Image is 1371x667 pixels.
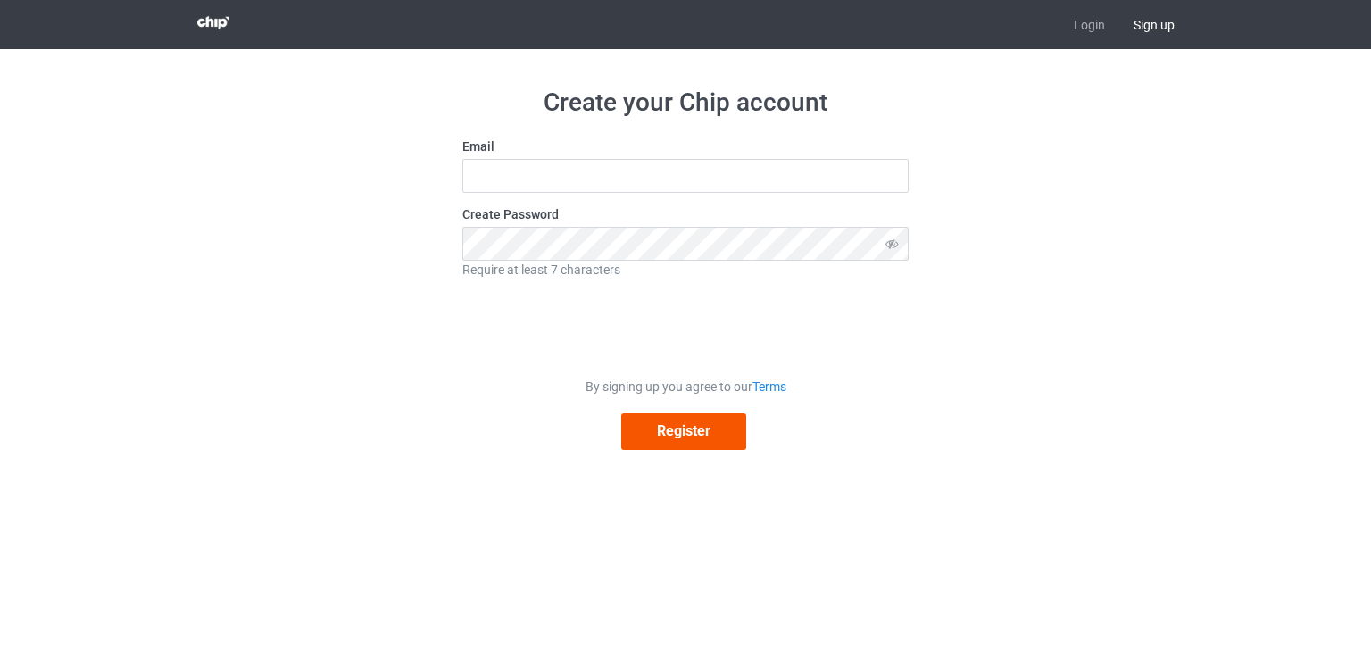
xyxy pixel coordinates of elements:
[462,87,909,119] h1: Create your Chip account
[621,413,746,450] button: Register
[462,138,909,155] label: Email
[462,378,909,396] div: By signing up you agree to our
[197,16,228,29] img: 3d383065fc803cdd16c62507c020ddf8.png
[752,379,786,394] a: Terms
[462,205,909,223] label: Create Password
[550,291,821,361] iframe: reCAPTCHA
[462,261,909,279] div: Require at least 7 characters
